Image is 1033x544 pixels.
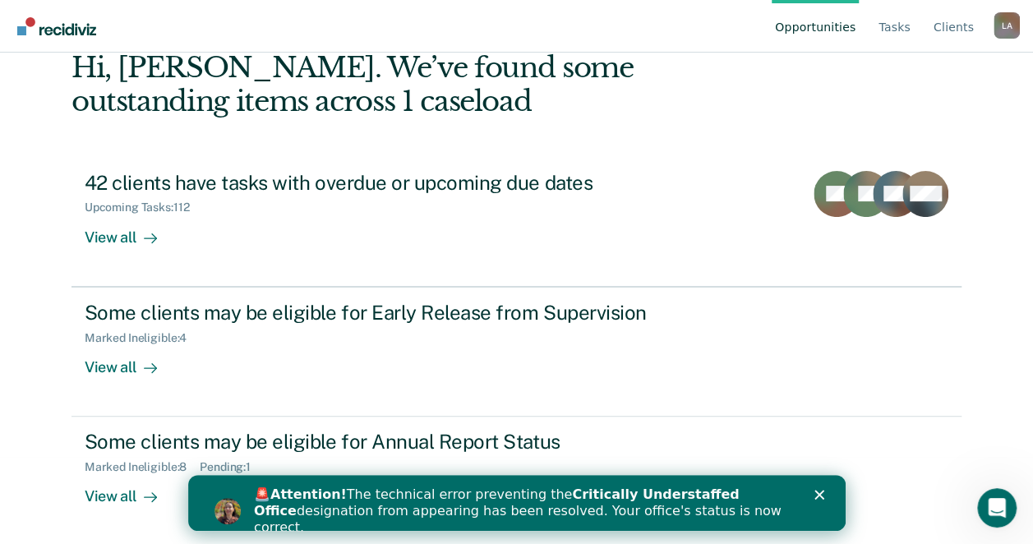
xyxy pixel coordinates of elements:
[85,460,200,474] div: Marked Ineligible : 8
[66,12,551,44] b: Critically Understaffed Office
[85,201,203,214] div: Upcoming Tasks : 112
[85,344,177,376] div: View all
[85,301,662,325] div: Some clients may be eligible for Early Release from Supervision
[994,12,1020,39] div: L A
[977,488,1017,528] iframe: Intercom live chat
[626,15,643,25] div: Close
[85,214,177,247] div: View all
[85,331,200,345] div: Marked Ineligible : 4
[71,51,784,118] div: Hi, [PERSON_NAME]. We’ve found some outstanding items across 1 caseload
[188,475,846,531] iframe: Intercom live chat banner
[82,12,159,27] b: Attention!
[200,460,264,474] div: Pending : 1
[71,158,962,287] a: 42 clients have tasks with overdue or upcoming due datesUpcoming Tasks:112View all
[85,430,662,454] div: Some clients may be eligible for Annual Report Status
[85,474,177,506] div: View all
[66,12,605,61] div: 🚨 The technical error preventing the designation from appearing has been resolved. Your office's ...
[85,171,662,195] div: 42 clients have tasks with overdue or upcoming due dates
[994,12,1020,39] button: Profile dropdown button
[71,287,962,417] a: Some clients may be eligible for Early Release from SupervisionMarked Ineligible:4View all
[17,17,96,35] img: Recidiviz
